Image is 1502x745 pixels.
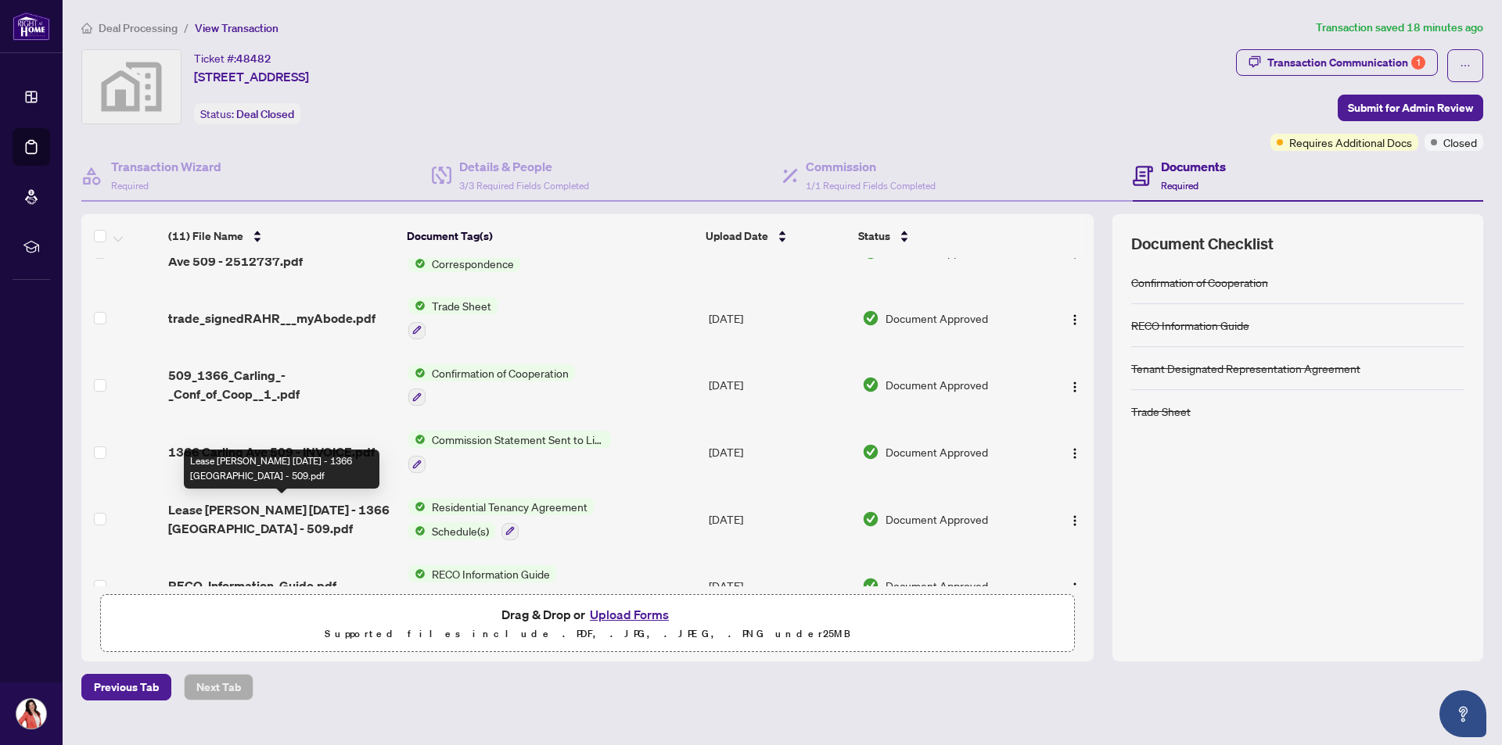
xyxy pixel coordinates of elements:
[168,227,243,245] span: (11) File Name
[408,255,426,272] img: Status Icon
[184,674,253,700] button: Next Tab
[1161,180,1198,192] span: Required
[13,12,50,41] img: logo
[408,431,611,473] button: Status IconCommission Statement Sent to Listing Brokerage
[168,500,396,538] span: Lease [PERSON_NAME] [DATE] - 1366 [GEOGRAPHIC_DATA] - 509.pdf
[1161,157,1226,176] h4: Documents
[1069,313,1081,326] img: Logo
[886,310,988,327] span: Document Approved
[459,157,589,176] h4: Details & People
[426,255,520,272] span: Correspondence
[168,309,375,328] span: trade_signedRAHR___myAbode.pdf
[862,577,879,594] img: Document Status
[408,431,426,448] img: Status Icon
[706,227,768,245] span: Upload Date
[702,553,855,620] td: [DATE]
[806,157,936,176] h4: Commission
[194,103,300,124] div: Status:
[1439,690,1486,737] button: Open asap
[184,450,379,489] div: Lease [PERSON_NAME] [DATE] - 1366 [GEOGRAPHIC_DATA] - 509.pdf
[195,21,278,35] span: View Transaction
[1131,360,1360,377] div: Tenant Designated Representation Agreement
[1316,19,1483,37] article: Transaction saved 18 minutes ago
[585,604,674,625] button: Upload Forms
[101,595,1074,653] span: Drag & Drop orUpload FormsSupported files include .PDF, .JPG, .JPEG, .PNG under25MB
[408,565,426,582] img: Status Icon
[426,297,498,314] span: Trade Sheet
[408,297,498,339] button: Status IconTrade Sheet
[401,214,699,258] th: Document Tag(s)
[408,498,426,515] img: Status Icon
[1411,56,1425,70] div: 1
[1131,274,1268,291] div: Confirmation of Cooperation
[110,625,1065,643] p: Supported files include .PDF, .JPG, .JPEG, .PNG under 25 MB
[886,510,988,528] span: Document Approved
[862,376,879,393] img: Document Status
[168,442,375,461] span: 1366 Carling Ave 509 - INVOICE.pdf
[426,431,611,448] span: Commission Statement Sent to Listing Brokerage
[426,364,575,381] span: Confirmation of Cooperation
[194,67,309,86] span: [STREET_ADDRESS]
[82,50,181,124] img: svg%3e
[702,485,855,553] td: [DATE]
[702,285,855,352] td: [DATE]
[194,49,271,67] div: Ticket #:
[94,675,159,700] span: Previous Tab
[408,364,426,381] img: Status Icon
[81,23,92,34] span: home
[862,443,879,460] img: Document Status
[852,214,1037,258] th: Status
[184,19,189,37] li: /
[1062,507,1087,532] button: Logo
[168,366,396,403] span: 509_1366_Carling_-_Conf_of_Coop__1_.pdf
[426,522,495,539] span: Schedule(s)
[1069,381,1081,393] img: Logo
[1267,50,1425,75] div: Transaction Communication
[1131,403,1191,420] div: Trade Sheet
[1236,49,1438,76] button: Transaction Communication1
[1338,95,1483,121] button: Submit for Admin Review
[426,565,556,582] span: RECO Information Guide
[702,418,855,485] td: [DATE]
[111,180,149,192] span: Required
[408,364,575,407] button: Status IconConfirmation of Cooperation
[858,227,890,245] span: Status
[426,498,594,515] span: Residential Tenancy Agreement
[408,297,426,314] img: Status Icon
[1062,573,1087,598] button: Logo
[1460,60,1471,71] span: ellipsis
[16,699,46,729] img: Profile Icon
[702,352,855,419] td: [DATE]
[886,577,988,594] span: Document Approved
[408,498,594,540] button: Status IconResidential Tenancy AgreementStatus IconSchedule(s)
[1062,372,1087,397] button: Logo
[1069,447,1081,460] img: Logo
[886,443,988,460] span: Document Approved
[1069,514,1081,527] img: Logo
[1348,95,1473,120] span: Submit for Admin Review
[1443,134,1477,151] span: Closed
[168,576,336,595] span: RECO_Information_Guide.pdf
[408,565,556,607] button: Status IconRECO Information Guide
[862,310,879,327] img: Document Status
[1062,439,1087,464] button: Logo
[111,157,221,176] h4: Transaction Wizard
[806,180,936,192] span: 1/1 Required Fields Completed
[1131,317,1249,334] div: RECO Information Guide
[1062,306,1087,331] button: Logo
[886,376,988,393] span: Document Approved
[99,21,178,35] span: Deal Processing
[81,674,171,700] button: Previous Tab
[1131,233,1274,255] span: Document Checklist
[408,522,426,539] img: Status Icon
[162,214,401,258] th: (11) File Name
[236,52,271,66] span: 48482
[459,180,589,192] span: 3/3 Required Fields Completed
[862,510,879,528] img: Document Status
[1069,582,1081,594] img: Logo
[501,604,674,625] span: Drag & Drop or
[699,214,852,258] th: Upload Date
[1289,134,1412,151] span: Requires Additional Docs
[236,107,294,121] span: Deal Closed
